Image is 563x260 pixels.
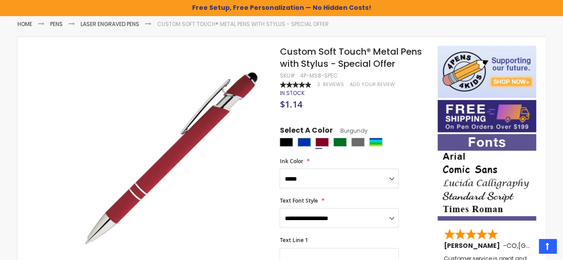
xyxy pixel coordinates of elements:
span: Ink Color [279,157,303,165]
a: Pens [50,20,63,28]
a: Laser Engraved Pens [81,20,139,28]
div: Blue [297,138,311,147]
a: Add Your Review [349,81,395,88]
a: Home [17,20,32,28]
li: Custom Soft Touch® Metal Pens with Stylus - Special Offer [157,21,329,28]
div: Availability [279,90,304,97]
div: Black [279,138,293,147]
span: Select A Color [279,126,332,138]
span: 2 [317,81,320,88]
span: Text Line 1 [279,236,308,244]
div: Burgundy [315,138,329,147]
div: 4P-MS8-SPEC [300,72,337,79]
span: Custom Soft Touch® Metal Pens with Stylus - Special Offer [279,45,421,70]
img: 4pens 4 kids [438,46,536,98]
div: Grey [351,138,365,147]
img: font-personalization-examples [438,134,536,221]
span: $1.14 [279,98,302,110]
div: Assorted [369,138,382,147]
a: 2 Reviews [317,81,345,88]
div: Green [333,138,347,147]
div: 100% [279,82,311,88]
span: Text Font Style [279,197,318,204]
img: Free shipping on orders over $199 [438,100,536,132]
span: Burgundy [332,127,367,134]
span: In stock [279,89,304,97]
strong: SKU [279,72,296,79]
span: Reviews [322,81,344,88]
